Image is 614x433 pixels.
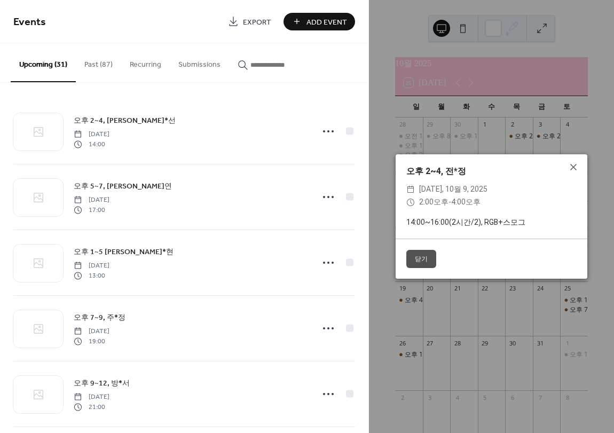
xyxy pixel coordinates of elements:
span: 오후 2~4, [PERSON_NAME]*선 [74,115,176,127]
span: [DATE], 10월 9, 2025 [419,183,487,196]
button: Past (87) [76,43,121,81]
div: ​ [406,196,415,209]
div: 14:00~16:00(2시간/2), RGB+스모그 [396,217,587,228]
span: 19:00 [74,336,109,346]
span: [DATE] [74,195,109,205]
span: [DATE] [74,327,109,336]
button: Submissions [170,43,229,81]
span: - [448,198,451,206]
a: 오후 5~7, [PERSON_NAME]연 [74,180,172,192]
a: 오후 9~12, 방*서 [74,377,130,389]
button: Add Event [284,13,355,30]
a: 오후 7~9, 주*정 [74,311,125,324]
button: Recurring [121,43,170,81]
span: Add Event [306,17,347,28]
button: Upcoming (31) [11,43,76,82]
span: 오후 9~12, 방*서 [74,378,130,389]
span: 14:00 [74,139,109,149]
span: 4:00오후 [451,198,481,206]
a: 오후 1~5 [PERSON_NAME]*현 [74,246,174,258]
span: [DATE] [74,392,109,402]
button: 닫기 [406,250,436,268]
span: 2:00오후 [419,198,448,206]
span: 오후 7~9, 주*정 [74,312,125,324]
span: [DATE] [74,130,109,139]
span: Export [243,17,271,28]
span: 오후 1~5 [PERSON_NAME]*현 [74,247,174,258]
span: 17:00 [74,205,109,215]
a: 오후 2~4, [PERSON_NAME]*선 [74,114,176,127]
span: 21:00 [74,402,109,412]
span: [DATE] [74,261,109,271]
span: 13:00 [74,271,109,280]
div: ​ [406,183,415,196]
a: Export [220,13,279,30]
div: 오후 2~4, 전*정 [396,165,587,178]
span: Events [13,12,46,33]
span: 오후 5~7, [PERSON_NAME]연 [74,181,172,192]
